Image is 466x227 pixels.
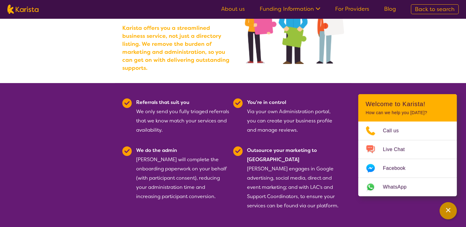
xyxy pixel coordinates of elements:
[136,98,229,135] div: We only send you fully triaged referrals that we know match your services and availability.
[358,121,457,196] ul: Choose channel
[383,145,412,154] span: Live Chat
[247,146,340,210] div: [PERSON_NAME] engages in Google advertising, social media, direct and event marketing; and with L...
[366,110,449,115] p: How can we help you [DATE]?
[335,5,369,13] a: For Providers
[383,164,413,173] span: Facebook
[221,5,245,13] a: About us
[366,100,449,108] h2: Welcome to Karista!
[411,4,459,14] a: Back to search
[122,98,132,108] img: Tick
[233,146,243,156] img: Tick
[247,99,286,106] b: You're in control
[122,24,233,72] b: Karista offers you a streamlined business service, not just a directory listing. We remove the bu...
[247,98,340,135] div: Via your own Administration portal, you can create your business profile and manage reviews.
[7,5,38,14] img: Karista logo
[136,147,177,153] b: We do the admin
[136,99,189,106] b: Referrals that suit you
[233,98,243,108] img: Tick
[440,202,457,219] button: Channel Menu
[383,182,414,192] span: WhatsApp
[358,178,457,196] a: Web link opens in a new tab.
[247,147,317,163] b: Outsource your marketing to [GEOGRAPHIC_DATA]
[383,126,406,135] span: Call us
[358,94,457,196] div: Channel Menu
[136,146,229,210] div: [PERSON_NAME] will complete the onboarding paperwork on your behalf (with participant consent), r...
[415,6,455,13] span: Back to search
[122,146,132,156] img: Tick
[384,5,396,13] a: Blog
[260,5,320,13] a: Funding Information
